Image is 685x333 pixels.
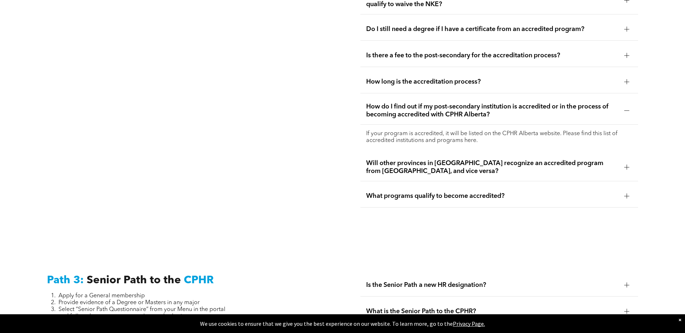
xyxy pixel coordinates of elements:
span: Will other provinces in [GEOGRAPHIC_DATA] recognize an accredited program from [GEOGRAPHIC_DATA],... [366,159,619,175]
span: Provide evidence of a Degree or Masters in any major [58,300,200,306]
span: What programs qualify to become accredited? [366,192,619,200]
span: Path 3: [47,275,84,286]
div: Dismiss notification [679,316,681,323]
span: Is there a fee to the post-secondary for the accreditation process? [366,52,619,59]
span: How do I find out if my post-secondary institution is accredited or in the process of becoming ac... [366,103,619,119]
span: How long is the accreditation process? [366,78,619,86]
span: CPHR [184,275,214,286]
span: Senior Path to the [87,275,181,286]
span: Is the Senior Path a new HR designation? [366,281,619,289]
a: Privacy Page. [453,320,485,327]
p: If your program is accredited, it will be listed on the CPHR Alberta website. Please find this li... [366,130,632,144]
span: What is the Senior Path to the CPHR? [366,307,619,315]
span: Select “Senior Path Questionnaire” from your Menu in the portal and follow the prompts to complet... [58,307,225,319]
span: Do I still need a degree if I have a certificate from an accredited program? [366,25,619,33]
span: Apply for a General membership [58,293,145,299]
